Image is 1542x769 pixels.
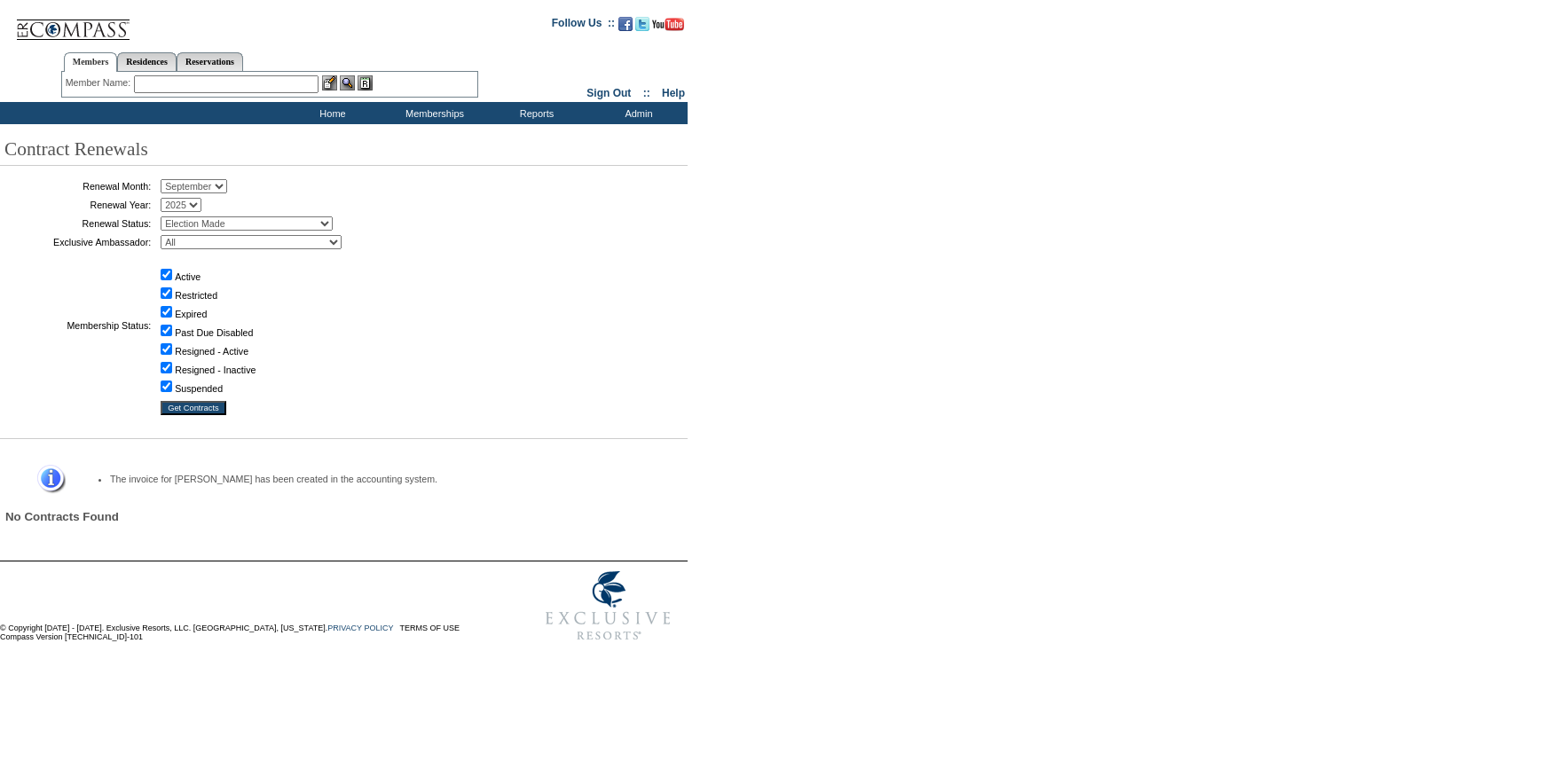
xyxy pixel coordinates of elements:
img: Information Message [26,465,66,494]
td: Reports [484,102,586,124]
td: Follow Us :: [552,15,615,36]
a: Sign Out [586,87,631,99]
input: Get Contracts [161,401,226,415]
label: Suspended [175,383,223,394]
img: View [340,75,355,90]
label: Restricted [175,290,217,301]
img: Exclusive Resorts [529,561,688,650]
img: Follow us on Twitter [635,17,649,31]
td: Renewal Month: [4,179,151,193]
label: Resigned - Active [175,346,248,357]
td: Renewal Status: [4,216,151,231]
img: Reservations [358,75,373,90]
a: Follow us on Twitter [635,22,649,33]
span: No Contracts Found [5,510,119,523]
a: Subscribe to our YouTube Channel [652,22,684,33]
label: Past Due Disabled [175,327,253,338]
td: Home [279,102,382,124]
td: Memberships [382,102,484,124]
a: PRIVACY POLICY [327,624,393,632]
td: Exclusive Ambassador: [4,235,151,249]
img: b_edit.gif [322,75,337,90]
label: Active [175,271,201,282]
a: TERMS OF USE [400,624,460,632]
label: Resigned - Inactive [175,365,256,375]
li: The invoice for [PERSON_NAME] has been created in the accounting system. [110,474,656,484]
div: Member Name: [66,75,134,90]
td: Renewal Year: [4,198,151,212]
a: Members [64,52,118,72]
a: Help [662,87,685,99]
a: Reservations [177,52,243,71]
img: Compass Home [15,4,130,41]
td: Membership Status: [4,254,151,396]
img: Become our fan on Facebook [618,17,633,31]
td: Admin [586,102,688,124]
img: Subscribe to our YouTube Channel [652,18,684,31]
a: Become our fan on Facebook [618,22,633,33]
label: Expired [175,309,207,319]
span: :: [643,87,650,99]
a: Residences [117,52,177,71]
